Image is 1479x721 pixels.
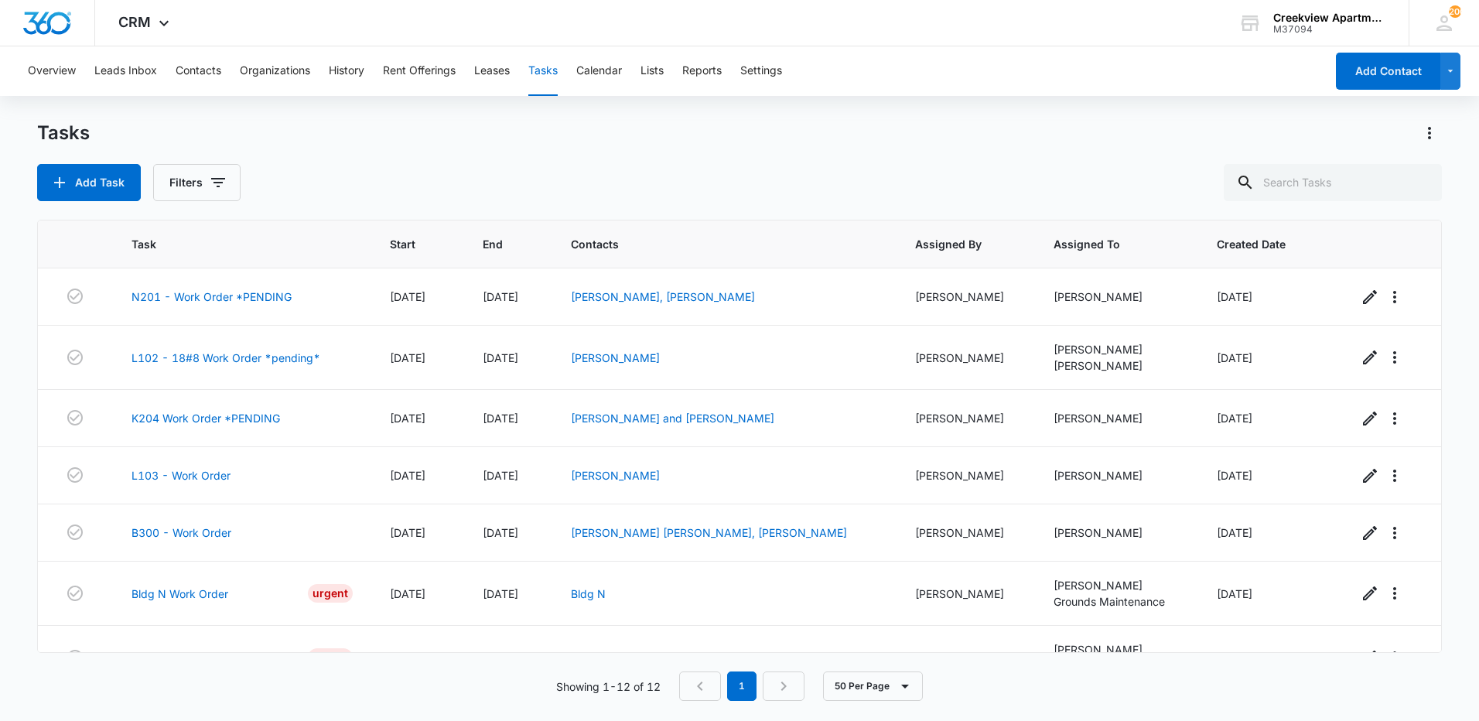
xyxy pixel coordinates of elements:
[132,467,231,484] a: L103 - Work Order
[308,648,353,667] div: Urgent
[1217,587,1252,600] span: [DATE]
[153,164,241,201] button: Filters
[390,412,425,425] span: [DATE]
[390,587,425,600] span: [DATE]
[915,236,994,252] span: Assigned By
[1054,236,1157,252] span: Assigned To
[308,584,353,603] div: Urgent
[1054,577,1180,593] div: [PERSON_NAME]
[28,46,76,96] button: Overview
[176,46,221,96] button: Contacts
[94,46,157,96] button: Leads Inbox
[132,586,228,602] a: Bldg N Work Order
[1273,12,1386,24] div: account name
[132,289,292,305] a: N201 - Work Order *PENDING
[383,46,456,96] button: Rent Offerings
[556,678,661,695] p: Showing 1-12 of 12
[37,164,141,201] button: Add Task
[915,350,1016,366] div: [PERSON_NAME]
[474,46,510,96] button: Leases
[1054,410,1180,426] div: [PERSON_NAME]
[1054,341,1180,357] div: [PERSON_NAME]
[915,525,1016,541] div: [PERSON_NAME]
[915,289,1016,305] div: [PERSON_NAME]
[1217,290,1252,303] span: [DATE]
[483,236,511,252] span: End
[1054,467,1180,484] div: [PERSON_NAME]
[679,671,804,701] nav: Pagination
[1217,651,1252,665] span: [DATE]
[915,650,1016,666] div: [PERSON_NAME]
[915,586,1016,602] div: [PERSON_NAME]
[1054,593,1180,610] div: Grounds Maintenance
[390,290,425,303] span: [DATE]
[571,587,606,600] a: Bldg N
[1217,236,1298,252] span: Created Date
[571,236,856,252] span: Contacts
[132,350,320,366] a: L102 - 18#8 Work Order *pending*
[727,671,757,701] em: 1
[483,351,518,364] span: [DATE]
[483,526,518,539] span: [DATE]
[118,14,151,30] span: CRM
[132,525,231,541] a: B300 - Work Order
[1224,164,1442,201] input: Search Tasks
[240,46,310,96] button: Organizations
[483,651,518,665] span: [DATE]
[571,351,660,364] a: [PERSON_NAME]
[329,46,364,96] button: History
[483,469,518,482] span: [DATE]
[915,467,1016,484] div: [PERSON_NAME]
[390,469,425,482] span: [DATE]
[528,46,558,96] button: Tasks
[132,650,228,666] a: Bldg O Work Order
[823,671,923,701] button: 50 Per Page
[1054,641,1180,658] div: [PERSON_NAME]
[132,236,330,252] span: Task
[132,410,280,426] a: K204 Work Order *PENDING
[483,290,518,303] span: [DATE]
[571,290,755,303] a: [PERSON_NAME], [PERSON_NAME]
[915,410,1016,426] div: [PERSON_NAME]
[571,651,606,665] a: Bldg O
[682,46,722,96] button: Reports
[640,46,664,96] button: Lists
[390,351,425,364] span: [DATE]
[1449,5,1461,18] span: 200
[740,46,782,96] button: Settings
[571,469,660,482] a: [PERSON_NAME]
[390,526,425,539] span: [DATE]
[483,412,518,425] span: [DATE]
[1217,469,1252,482] span: [DATE]
[571,526,847,539] a: [PERSON_NAME] [PERSON_NAME], [PERSON_NAME]
[1054,525,1180,541] div: [PERSON_NAME]
[1054,357,1180,374] div: [PERSON_NAME]
[1217,351,1252,364] span: [DATE]
[390,651,425,665] span: [DATE]
[1217,412,1252,425] span: [DATE]
[1273,24,1386,35] div: account id
[1054,289,1180,305] div: [PERSON_NAME]
[576,46,622,96] button: Calendar
[1449,5,1461,18] div: notifications count
[571,412,774,425] a: [PERSON_NAME] and [PERSON_NAME]
[1217,526,1252,539] span: [DATE]
[390,236,424,252] span: Start
[37,121,90,145] h1: Tasks
[1336,53,1440,90] button: Add Contact
[483,587,518,600] span: [DATE]
[1417,121,1442,145] button: Actions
